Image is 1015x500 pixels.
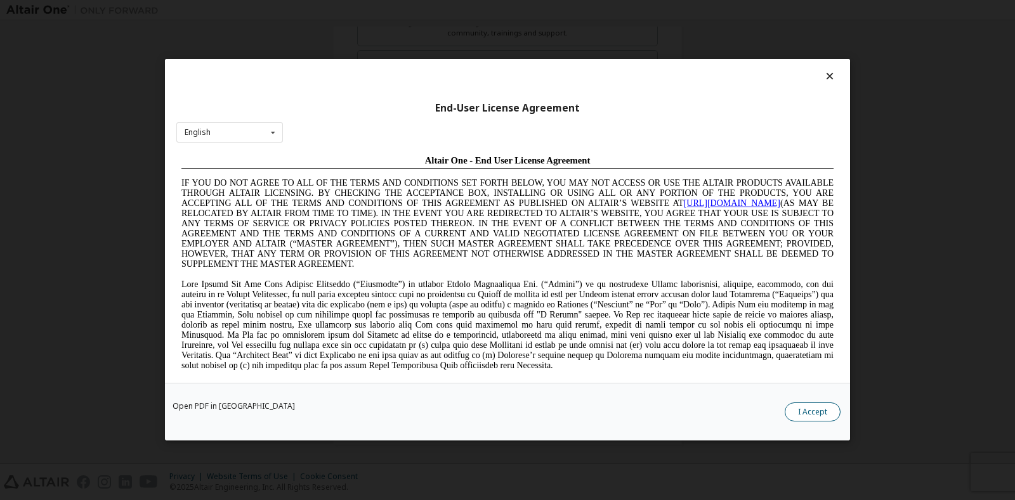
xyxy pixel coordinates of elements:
[785,403,841,422] button: I Accept
[5,28,657,119] span: IF YOU DO NOT AGREE TO ALL OF THE TERMS AND CONDITIONS SET FORTH BELOW, YOU MAY NOT ACCESS OR USE...
[185,129,211,136] div: English
[173,403,295,411] a: Open PDF in [GEOGRAPHIC_DATA]
[507,48,604,58] a: [URL][DOMAIN_NAME]
[176,102,839,115] div: End-User License Agreement
[5,129,657,220] span: Lore Ipsumd Sit Ame Cons Adipisc Elitseddo (“Eiusmodte”) in utlabor Etdolo Magnaaliqua Eni. (“Adm...
[249,5,414,15] span: Altair One - End User License Agreement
